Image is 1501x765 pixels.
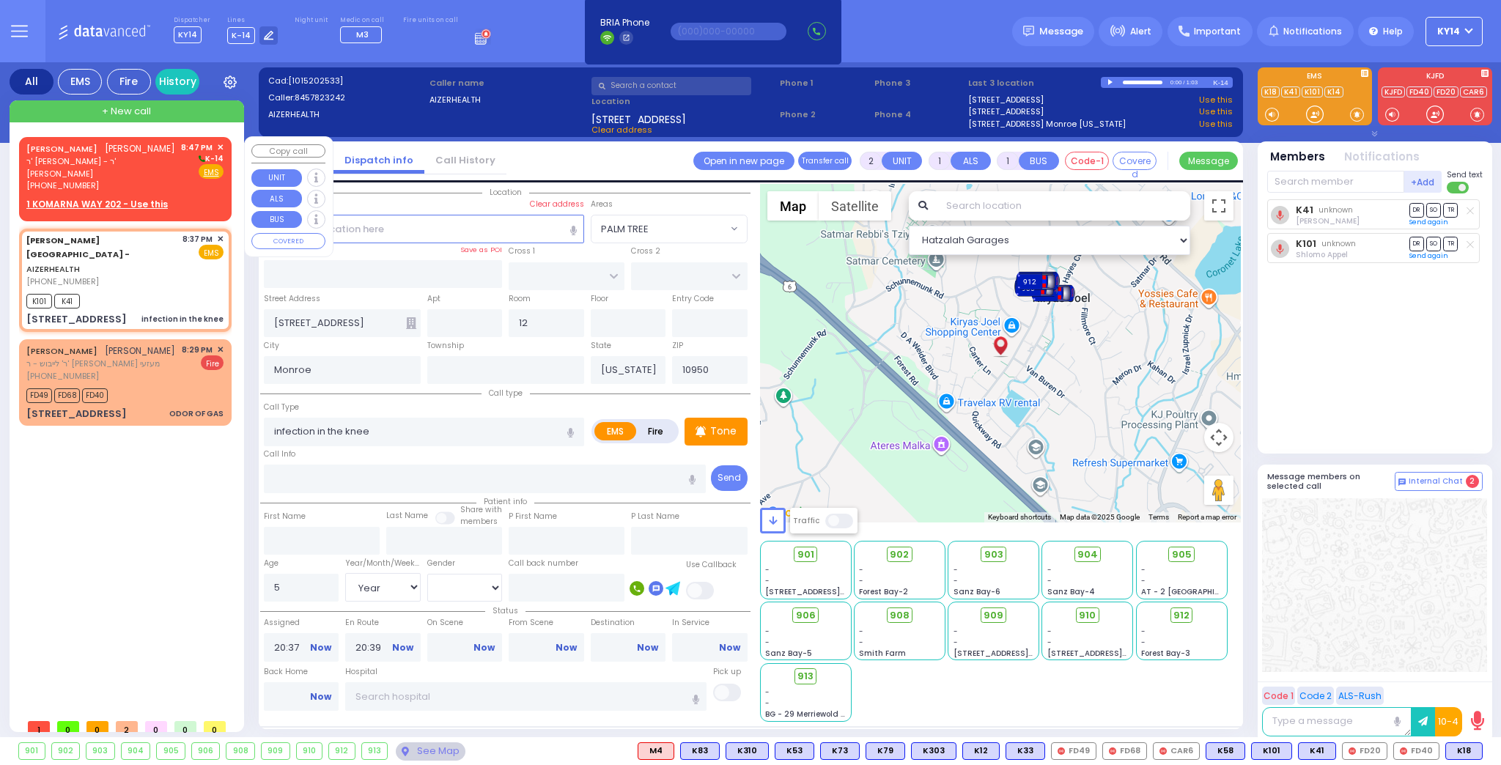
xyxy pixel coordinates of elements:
[764,503,812,522] img: Google
[911,742,956,760] div: K303
[1141,637,1146,648] span: -
[1445,742,1483,760] div: BLS
[1296,238,1316,249] a: K101
[1251,742,1292,760] div: BLS
[251,233,325,249] button: COVERED
[798,152,852,170] button: Transfer call
[1199,94,1233,106] a: Use this
[1443,237,1458,251] span: TR
[107,69,151,95] div: Fire
[264,511,306,522] label: First Name
[181,142,213,153] span: 8:47 PM
[182,344,213,355] span: 8:29 PM
[1179,152,1238,170] button: Message
[26,345,97,357] a: [PERSON_NAME]
[1047,648,1186,659] span: [STREET_ADDRESS][PERSON_NAME]
[345,558,421,569] div: Year/Month/Week/Day
[1016,270,1060,292] div: 912
[1130,25,1151,38] span: Alert
[396,742,465,761] div: See map
[1047,575,1052,586] span: -
[509,245,535,257] label: Cross 1
[765,709,847,720] span: BG - 29 Merriewold S.
[680,742,720,760] div: BLS
[989,331,1011,353] gmp-advanced-marker: Client
[1204,423,1233,452] button: Map camera controls
[460,516,498,527] span: members
[600,16,649,29] span: BRIA Phone
[1267,472,1395,491] h5: Message members on selected call
[26,155,176,180] span: ר' [PERSON_NAME] - ר' [PERSON_NAME]
[765,575,770,586] span: -
[1344,149,1420,166] button: Notifications
[859,575,863,586] span: -
[1058,747,1065,755] img: red-radio-icon.svg
[1321,238,1356,249] span: unknown
[386,510,428,522] label: Last Name
[1141,575,1146,586] span: -
[427,340,464,352] label: Township
[26,358,175,370] span: ר' לייבוש - ר' [PERSON_NAME] מעזעי
[1466,475,1479,488] span: 2
[1447,180,1470,195] label: Turn off text
[882,152,922,170] button: UNIT
[1182,74,1185,91] div: /
[58,22,155,40] img: Logo
[196,153,224,164] span: K-14
[54,388,80,403] span: FD68
[719,641,740,654] a: Now
[820,742,860,760] div: BLS
[204,721,226,732] span: 0
[1173,608,1190,623] span: 912
[1141,586,1250,597] span: AT - 2 [GEOGRAPHIC_DATA]
[1047,626,1052,637] span: -
[1047,586,1095,597] span: Sanz Bay-4
[482,187,529,198] span: Location
[1027,269,1049,291] gmp-advanced-marker: 902
[1079,608,1096,623] span: 910
[767,191,819,221] button: Show street map
[476,496,534,507] span: Patient info
[82,388,108,403] span: FD40
[1409,237,1424,251] span: DR
[268,92,425,104] label: Caller:
[874,108,964,121] span: Phone 4
[954,575,958,586] span: -
[591,340,611,352] label: State
[264,293,320,305] label: Street Address
[192,743,220,759] div: 906
[1296,249,1348,260] span: Shlomo Appel
[264,666,339,678] label: Back Home
[295,92,345,103] span: 8457823242
[1281,86,1300,97] a: K41
[1141,648,1190,659] span: Forest Bay-3
[264,215,584,243] input: Search location here
[1409,476,1463,487] span: Internal Chat
[26,234,130,261] span: [PERSON_NAME][GEOGRAPHIC_DATA] -
[26,294,52,308] span: K101
[968,94,1044,106] a: [STREET_ADDRESS]
[591,112,686,124] span: [STREET_ADDRESS]
[1298,742,1336,760] div: BLS
[1319,204,1353,215] span: unknown
[1023,26,1034,37] img: message.svg
[295,16,328,25] label: Night unit
[1296,204,1313,215] a: K41
[793,515,819,526] label: Traffic
[1159,747,1167,755] img: red-radio-icon.svg
[1109,747,1116,755] img: red-radio-icon.svg
[1019,152,1059,170] button: BUS
[86,743,114,759] div: 903
[26,198,168,210] u: 1 KOMARNA WAY 202 - Use this
[473,641,495,654] a: Now
[1460,86,1487,97] a: CAR6
[1383,25,1403,38] span: Help
[984,547,1003,562] span: 903
[797,669,814,684] span: 913
[962,742,1000,760] div: BLS
[182,234,213,245] span: 8:37 PM
[217,344,224,356] span: ✕
[1047,637,1052,648] span: -
[1426,17,1483,46] button: KY14
[796,608,816,623] span: 906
